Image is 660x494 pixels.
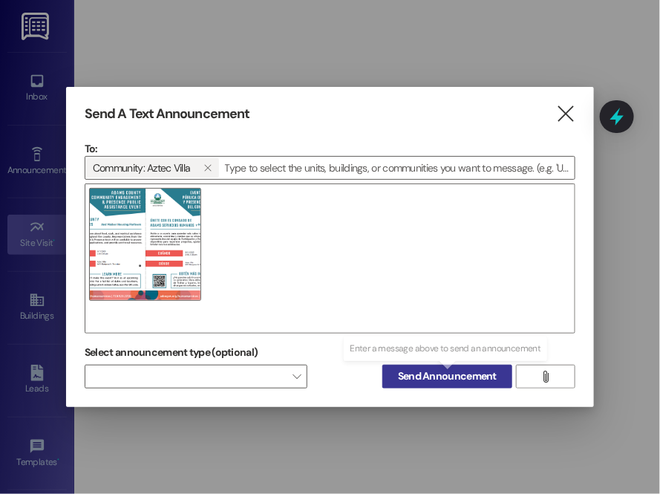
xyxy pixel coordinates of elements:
[398,368,497,384] span: Send Announcement
[93,158,191,178] span: Community: Aztec Villa
[220,157,575,179] input: Type to select the units, buildings, or communities you want to message. (e.g. 'Unit 1A', 'Buildi...
[382,365,512,389] button: Send Announcement
[540,371,551,383] i: 
[197,158,219,178] button: Community: Aztec Villa
[203,162,212,174] i: 
[555,106,575,122] i: 
[85,105,249,123] h3: Send A Text Announcement
[85,141,575,156] p: To:
[350,342,540,355] p: Enter a message above to send an announcement
[89,188,202,301] img: 3876-1757606894608.png
[85,341,258,364] label: Select announcement type (optional)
